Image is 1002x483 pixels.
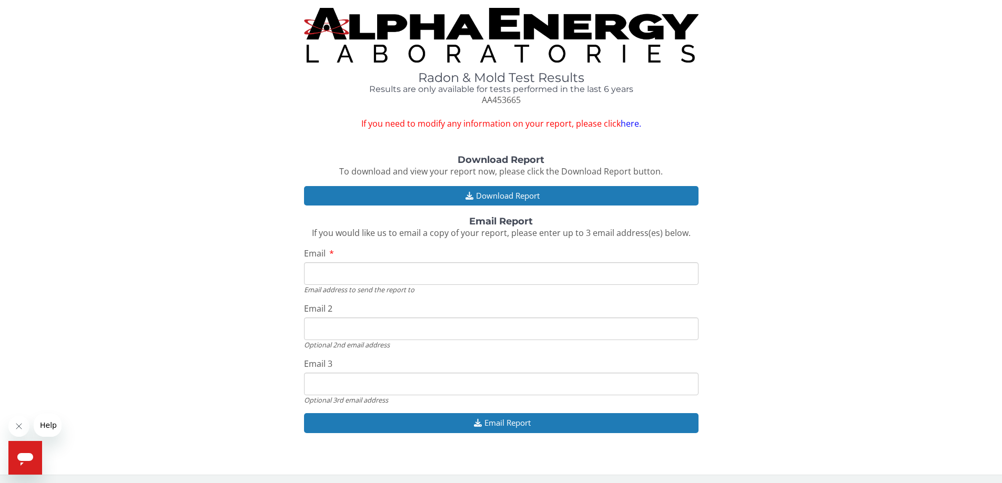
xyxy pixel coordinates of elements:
span: If you would like us to email a copy of your report, please enter up to 3 email address(es) below. [312,227,691,239]
span: Email 3 [304,358,332,369]
span: If you need to modify any information on your report, please click [304,118,699,130]
h4: Results are only available for tests performed in the last 6 years [304,85,699,94]
img: TightCrop.jpg [304,8,699,63]
span: To download and view your report now, please click the Download Report button. [339,166,663,177]
span: Email [304,248,326,259]
button: Download Report [304,186,699,205]
span: Email 2 [304,303,332,314]
strong: Download Report [458,154,544,166]
div: Optional 2nd email address [304,340,699,350]
iframe: Message from company [34,414,62,437]
span: AA453665 [482,94,521,106]
strong: Email Report [469,215,533,227]
iframe: Button to launch messaging window [8,441,42,475]
div: Email address to send the report to [304,285,699,294]
iframe: Close message [8,416,29,437]
button: Email Report [304,413,699,433]
h1: Radon & Mold Test Results [304,71,699,85]
a: here. [621,118,641,129]
div: Optional 3rd email address [304,395,699,405]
